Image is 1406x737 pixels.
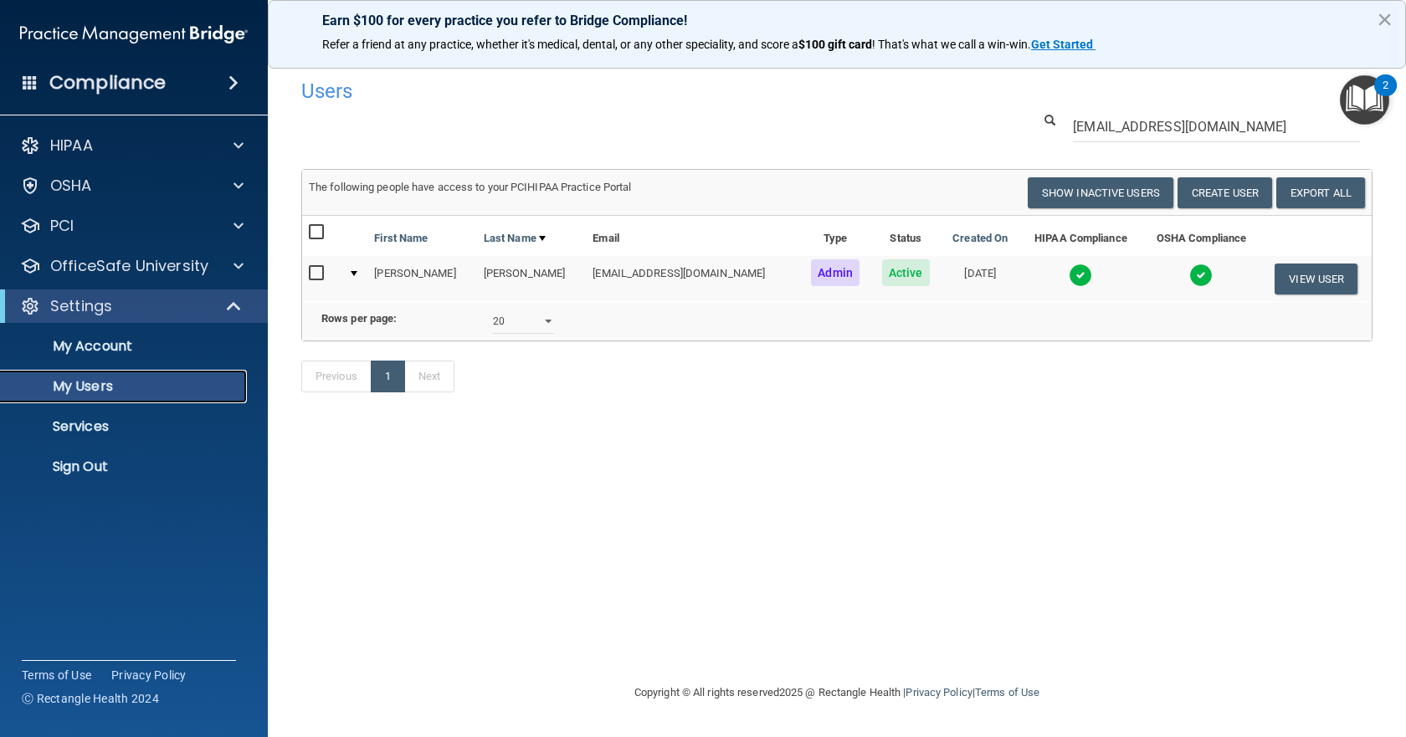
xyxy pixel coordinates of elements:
td: [PERSON_NAME] [477,256,587,301]
button: Close [1377,6,1393,33]
span: Refer a friend at any practice, whether it's medical, dental, or any other speciality, and score a [322,38,798,51]
p: Earn $100 for every practice you refer to Bridge Compliance! [322,13,1352,28]
p: Sign Out [11,458,239,475]
span: ! That's what we call a win-win. [872,38,1031,51]
p: My Account [11,338,239,355]
a: Export All [1276,177,1365,208]
button: Create User [1178,177,1272,208]
a: OfficeSafe University [20,256,244,276]
p: OSHA [50,176,92,196]
a: Terms of Use [975,686,1039,699]
td: [DATE] [941,256,1019,301]
a: First Name [374,228,428,248]
th: Email [586,216,799,256]
a: Settings [20,296,243,316]
button: Open Resource Center, 2 new notifications [1340,75,1389,125]
a: Terms of Use [22,667,91,683]
input: Search [1073,111,1360,142]
a: Last Name [484,228,546,248]
th: HIPAA Compliance [1020,216,1142,256]
div: Copyright © All rights reserved 2025 @ Rectangle Health | | [531,666,1142,719]
th: Status [870,216,941,256]
p: PCI [50,216,74,236]
a: Next [404,361,454,392]
td: [EMAIL_ADDRESS][DOMAIN_NAME] [586,256,799,301]
td: [PERSON_NAME] [367,256,477,301]
img: tick.e7d51cea.svg [1189,264,1213,287]
h4: Compliance [49,71,166,95]
span: Active [882,259,930,286]
div: 2 [1383,85,1388,107]
a: Privacy Policy [906,686,972,699]
img: PMB logo [20,18,248,51]
th: OSHA Compliance [1142,216,1260,256]
p: My Users [11,378,239,395]
a: OSHA [20,176,244,196]
p: Settings [50,296,112,316]
button: View User [1275,264,1357,294]
strong: $100 gift card [798,38,872,51]
span: Admin [811,259,860,286]
strong: Get Started [1031,38,1093,51]
a: 1 [371,361,405,392]
p: OfficeSafe University [50,256,208,276]
a: HIPAA [20,136,244,156]
span: The following people have access to your PCIHIPAA Practice Portal [309,181,632,193]
button: Show Inactive Users [1028,177,1173,208]
p: HIPAA [50,136,93,156]
span: Ⓒ Rectangle Health 2024 [22,690,159,707]
a: Get Started [1031,38,1096,51]
th: Type [800,216,871,256]
img: tick.e7d51cea.svg [1069,264,1092,287]
h4: Users [301,80,916,102]
a: Privacy Policy [111,667,187,683]
p: Services [11,418,239,435]
a: Created On [952,228,1008,248]
a: Previous [301,361,372,392]
b: Rows per page: [321,312,397,325]
a: PCI [20,216,244,236]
